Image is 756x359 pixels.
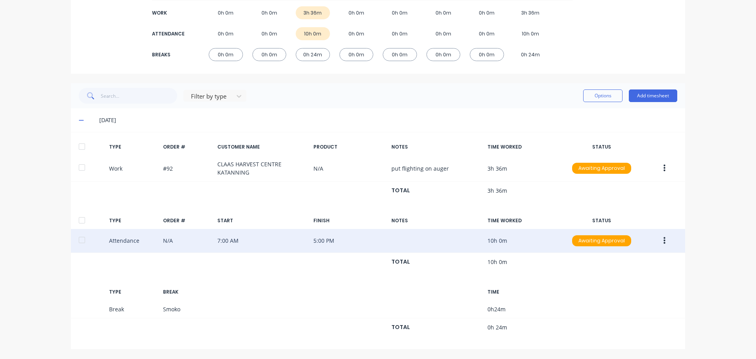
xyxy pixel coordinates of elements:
button: Options [583,89,623,102]
div: [DATE] [99,116,677,125]
div: STATUS [566,217,637,224]
div: Awaiting Approval [572,163,631,174]
input: Search... [101,88,178,104]
div: 0h 0m [209,27,243,40]
div: ATTENDANCE [152,30,183,37]
div: NOTES [391,217,481,224]
div: TIME WORKED [487,143,559,151]
div: TYPE [109,143,157,151]
div: 0h 0m [209,6,243,19]
div: BREAK [163,288,211,296]
div: TIME WORKED [487,217,559,224]
div: 0h 0m [426,6,461,19]
div: 0h 24m [513,48,548,61]
div: 3h 36m [296,6,330,19]
div: STATUS [566,143,637,151]
div: WORK [152,9,183,17]
div: PRODUCT [313,143,385,151]
div: 0h 0m [209,48,243,61]
div: CUSTOMER NAME [217,143,307,151]
div: 10h 0m [296,27,330,40]
div: 0h 0m [383,27,417,40]
div: 0h 0m [383,6,417,19]
div: ORDER # [163,217,211,224]
div: FINISH [313,217,385,224]
div: 0h 0m [252,6,287,19]
div: 0h 0m [426,27,461,40]
div: 0h 0m [470,48,504,61]
div: BREAKS [152,51,183,58]
div: TYPE [109,217,157,224]
div: 0h 0m [252,27,287,40]
div: 10h 0m [513,27,548,40]
div: NOTES [391,143,481,151]
div: START [217,217,307,224]
div: ORDER # [163,143,211,151]
div: 3h 36m [513,6,548,19]
div: 0h 0m [339,48,374,61]
div: 0h 0m [470,6,504,19]
div: 0h 0m [426,48,461,61]
div: TYPE [109,288,157,296]
div: TIME [487,288,559,296]
div: 0h 0m [252,48,287,61]
div: Awaiting Approval [572,235,631,246]
div: 0h 0m [339,27,374,40]
div: 0h 24m [296,48,330,61]
div: 0h 0m [470,27,504,40]
div: 0h 0m [339,6,374,19]
div: 0h 0m [383,48,417,61]
button: Add timesheet [629,89,677,102]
